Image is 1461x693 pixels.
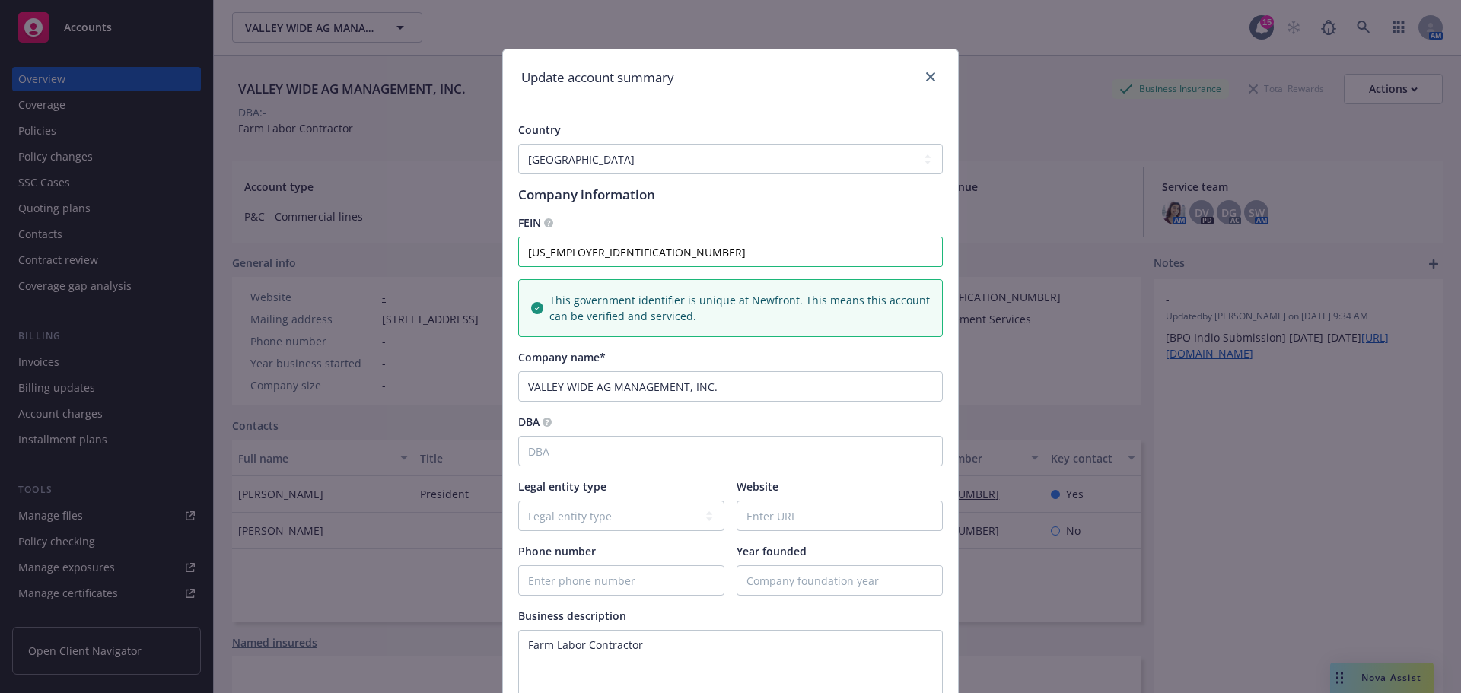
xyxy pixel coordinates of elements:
[518,609,626,623] span: Business description
[518,415,540,429] span: DBA
[518,186,943,202] h1: Company information
[518,371,943,402] input: Company name
[518,436,943,466] input: DBA
[518,544,596,558] span: Phone number
[518,350,606,364] span: Company name*
[921,68,940,86] a: close
[737,566,942,595] input: Company foundation year
[518,122,561,137] span: Country
[518,479,606,494] span: Legal entity type
[737,479,778,494] span: Website
[518,215,541,230] span: FEIN
[519,566,724,595] input: Enter phone number
[518,237,943,267] input: Federal Employer Identification Number, XX-XXXXXXX
[737,544,807,558] span: Year founded
[737,501,942,530] input: Enter URL
[549,292,930,324] span: This government identifier is unique at Newfront. This means this account can be verified and ser...
[521,68,674,87] h1: Update account summary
